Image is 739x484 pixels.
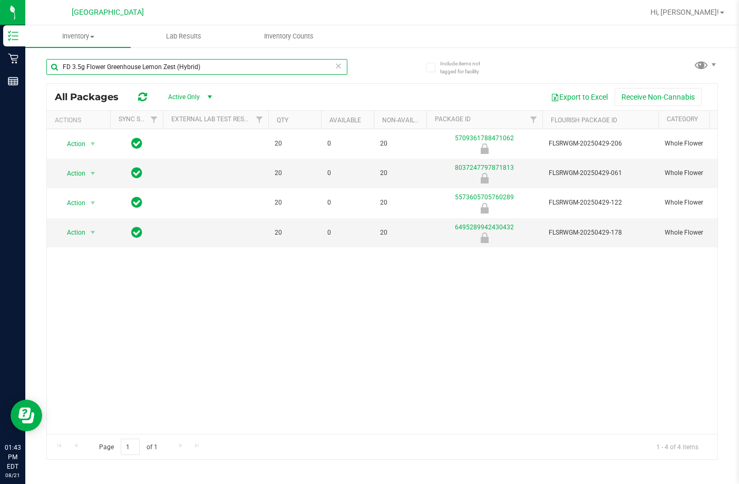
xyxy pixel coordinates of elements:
a: 5573605705760289 [455,193,514,201]
span: FLSRWGM-20250429-206 [549,139,652,149]
span: Action [57,225,86,240]
input: 1 [121,439,140,455]
inline-svg: Inventory [8,31,18,41]
span: Include items not tagged for facility [440,60,493,75]
span: FLSRWGM-20250429-061 [549,168,652,178]
div: Newly Received [425,203,544,214]
span: 0 [327,228,367,238]
span: Action [57,137,86,151]
p: 01:43 PM EDT [5,443,21,471]
span: Action [57,196,86,210]
a: Category [667,115,698,123]
inline-svg: Reports [8,76,18,86]
span: 1 - 4 of 4 items [648,439,707,454]
div: Newly Received [425,173,544,183]
a: 5709361788471062 [455,134,514,142]
span: [GEOGRAPHIC_DATA] [72,8,144,17]
span: In Sync [131,136,142,151]
span: Inventory Counts [250,32,328,41]
span: All Packages [55,91,129,103]
p: 08/21 [5,471,21,479]
span: 20 [275,228,315,238]
span: 20 [380,228,420,238]
a: Non-Available [382,117,429,124]
a: Inventory [25,25,131,47]
inline-svg: Retail [8,53,18,64]
a: 8037247797871813 [455,164,514,171]
span: 0 [327,198,367,208]
span: 0 [327,139,367,149]
span: 20 [275,139,315,149]
a: Inventory Counts [236,25,342,47]
span: FLSRWGM-20250429-122 [549,198,652,208]
div: Newly Received [425,233,544,243]
a: Filter [251,111,268,129]
span: Inventory [25,32,131,41]
span: Lab Results [152,32,216,41]
span: FLSRWGM-20250429-178 [549,228,652,238]
span: Clear [335,59,342,73]
span: Page of 1 [90,439,166,455]
a: Package ID [435,115,471,123]
a: External Lab Test Result [171,115,254,123]
a: Flourish Package ID [551,117,617,124]
span: 0 [327,168,367,178]
a: 6495289942430432 [455,224,514,231]
span: In Sync [131,166,142,180]
span: select [86,196,100,210]
a: Filter [525,111,542,129]
a: Available [329,117,361,124]
iframe: Resource center [11,400,42,431]
div: Actions [55,117,106,124]
span: Hi, [PERSON_NAME]! [650,8,719,16]
span: select [86,166,100,181]
input: Search Package ID, Item Name, SKU, Lot or Part Number... [46,59,347,75]
span: In Sync [131,225,142,240]
span: 20 [380,168,420,178]
div: Newly Received [425,143,544,154]
span: Action [57,166,86,181]
span: 20 [380,139,420,149]
a: Filter [145,111,163,129]
button: Receive Non-Cannabis [615,88,702,106]
span: 20 [275,168,315,178]
a: Lab Results [131,25,236,47]
a: Qty [277,117,288,124]
span: 20 [275,198,315,208]
span: select [86,225,100,240]
span: select [86,137,100,151]
span: 20 [380,198,420,208]
button: Export to Excel [544,88,615,106]
a: Sync Status [119,115,159,123]
span: In Sync [131,195,142,210]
